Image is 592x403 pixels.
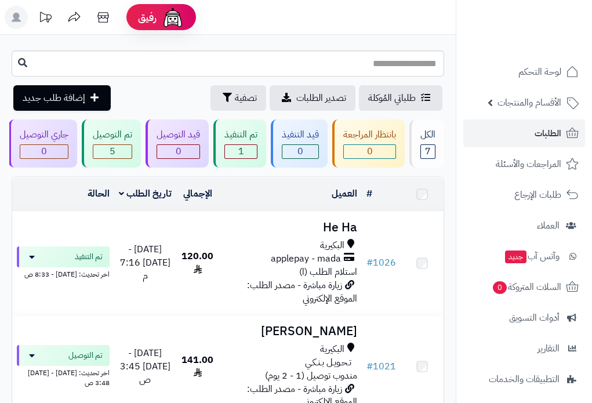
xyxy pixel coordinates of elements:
span: وآتس آب [504,248,560,264]
span: التطبيقات والخدمات [489,371,560,387]
div: الكل [420,128,435,141]
span: تصدير الطلبات [296,91,346,105]
h3: [PERSON_NAME] [224,325,357,338]
h3: He Ha [224,221,357,234]
span: البكيرية [320,239,344,252]
a: لوحة التحكم [463,58,585,86]
span: 1 [225,145,257,158]
a: العميل [332,187,357,201]
div: قيد التوصيل [157,128,200,141]
span: تم التوصيل [68,350,103,361]
a: الكل7 [407,119,446,168]
a: قيد التنفيذ 0 [268,119,330,168]
a: وآتس آبجديد [463,242,585,270]
a: تم التوصيل 5 [79,119,143,168]
span: # [366,256,373,270]
span: تـحـويـل بـنـكـي [305,356,351,369]
a: السلات المتروكة0 [463,273,585,301]
span: 0 [493,281,507,294]
span: العملاء [537,217,560,234]
span: طلباتي المُوكلة [368,91,416,105]
span: 141.00 [181,353,213,380]
a: أدوات التسويق [463,304,585,332]
a: تحديثات المنصة [31,6,60,32]
span: الطلبات [535,125,561,141]
div: جاري التوصيل [20,128,68,141]
a: #1026 [366,256,396,270]
span: البكيرية [320,343,344,356]
a: بانتظار المراجعة 0 [330,119,407,168]
span: المراجعات والأسئلة [496,156,561,172]
span: السلات المتروكة [492,279,561,295]
span: لوحة التحكم [518,64,561,80]
a: تصدير الطلبات [270,85,355,111]
span: [DATE] - [DATE] 7:16 م [120,242,170,283]
span: 0 [157,145,199,158]
span: تم التنفيذ [75,251,103,263]
span: استلام الطلب (ا) [299,265,357,279]
span: زيارة مباشرة - مصدر الطلب: الموقع الإلكتروني [247,278,357,306]
span: 5 [93,145,132,158]
span: 7 [421,145,435,158]
a: الإجمالي [183,187,212,201]
span: أدوات التسويق [509,310,560,326]
span: التقارير [537,340,560,357]
a: التطبيقات والخدمات [463,365,585,393]
div: تم التوصيل [93,128,132,141]
button: تصفية [210,85,266,111]
a: الحالة [88,187,110,201]
div: اخر تحديث: [DATE] - 8:33 ص [17,267,110,279]
a: طلبات الإرجاع [463,181,585,209]
span: مندوب توصيل (1 - 2 يوم) [265,369,357,383]
span: # [366,360,373,373]
span: تصفية [235,91,257,105]
a: العملاء [463,212,585,239]
a: إضافة طلب جديد [13,85,111,111]
span: إضافة طلب جديد [23,91,85,105]
a: المراجعات والأسئلة [463,150,585,178]
a: # [366,187,372,201]
span: 120.00 [181,249,213,277]
a: #1021 [366,360,396,373]
a: تاريخ الطلب [119,187,172,201]
img: ai-face.png [161,6,184,29]
span: 0 [282,145,318,158]
div: تم التنفيذ [224,128,257,141]
span: طلبات الإرجاع [514,187,561,203]
div: اخر تحديث: [DATE] - [DATE] 3:48 ص [17,366,110,388]
span: جديد [505,250,526,263]
span: applepay - mada [271,252,341,266]
a: الطلبات [463,119,585,147]
div: قيد التنفيذ [282,128,319,141]
a: قيد التوصيل 0 [143,119,211,168]
div: بانتظار المراجعة [343,128,396,141]
span: 0 [20,145,68,158]
a: التقارير [463,335,585,362]
span: 0 [344,145,395,158]
span: رفيق [138,10,157,24]
a: تم التنفيذ 1 [211,119,268,168]
a: جاري التوصيل 0 [6,119,79,168]
a: طلباتي المُوكلة [359,85,442,111]
span: [DATE] - [DATE] 3:45 ص [120,346,170,387]
span: الأقسام والمنتجات [497,95,561,111]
